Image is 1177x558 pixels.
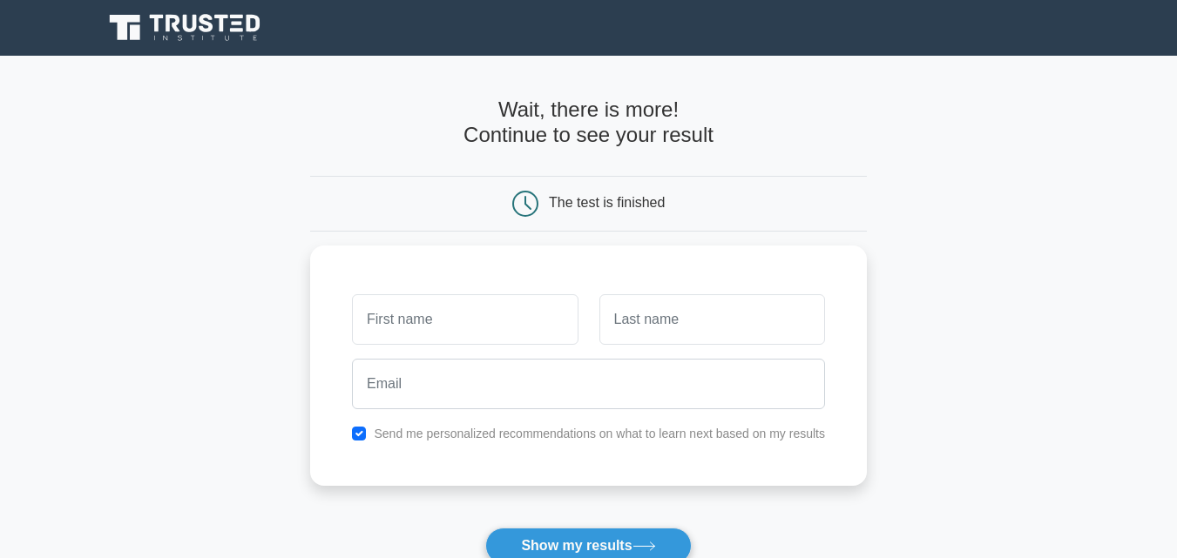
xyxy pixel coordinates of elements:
h4: Wait, there is more! Continue to see your result [310,97,867,148]
input: First name [352,294,578,345]
input: Last name [599,294,825,345]
div: The test is finished [549,195,665,210]
label: Send me personalized recommendations on what to learn next based on my results [374,427,825,440]
input: Email [352,359,825,409]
